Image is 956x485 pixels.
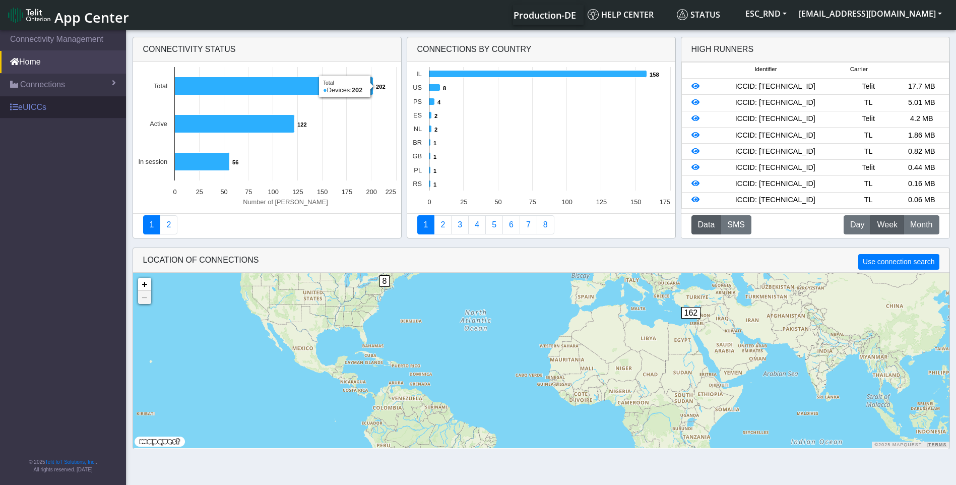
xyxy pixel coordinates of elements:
a: App Center [8,4,128,26]
text: IL [416,70,422,78]
span: Carrier [850,65,868,74]
div: 0.16 MB [895,178,948,190]
a: Connections By Country [417,215,435,234]
div: Connections By Country [407,37,675,62]
text: PS [413,98,421,105]
text: 202 [376,84,386,90]
text: 125 [596,198,606,206]
div: ©2025 MapQuest, | [872,442,949,448]
text: Total [153,82,167,90]
nav: Summary paging [417,215,665,234]
div: ICCID: [TECHNICAL_ID] [709,113,842,125]
span: Month [910,219,932,231]
div: Connectivity status [133,37,401,62]
nav: Summary paging [143,215,391,234]
a: Status [673,5,739,25]
button: SMS [721,215,751,234]
div: 5.01 MB [895,97,948,108]
text: 25 [196,188,203,196]
a: Usage per Country [451,215,469,234]
div: 17.7 MB [895,81,948,92]
span: Status [677,9,720,20]
text: 50 [494,198,501,206]
button: [EMAIL_ADDRESS][DOMAIN_NAME] [793,5,948,23]
div: 4.2 MB [895,113,948,125]
a: Zero Session [520,215,537,234]
a: Not Connected for 30 days [537,215,554,234]
img: logo-telit-cinterion-gw-new.png [8,7,50,23]
text: 200 [366,188,376,196]
text: 75 [529,198,536,206]
text: ES [413,111,421,119]
text: Active [150,120,167,128]
text: 1 [433,181,436,188]
button: Use connection search [858,254,939,270]
text: PL [414,166,422,174]
text: 1 [433,140,436,146]
div: TL [842,178,895,190]
text: 150 [316,188,327,196]
span: Connections [20,79,65,91]
text: 4 [437,99,441,105]
text: 225 [385,188,396,196]
text: 25 [460,198,467,206]
text: 175 [659,198,670,206]
div: ICCID: [TECHNICAL_ID] [709,195,842,206]
text: 125 [292,188,303,196]
div: Telit [842,113,895,125]
text: Number of [PERSON_NAME] [243,198,328,206]
text: 0 [427,198,431,206]
text: RS [413,180,422,188]
span: Week [877,219,898,231]
text: NL [413,125,421,133]
div: 0.44 MB [895,162,948,173]
a: Connections By Carrier [468,215,486,234]
text: 1 [433,168,436,174]
div: ICCID: [TECHNICAL_ID] [709,162,842,173]
text: 0 [173,188,176,196]
text: 1 [433,154,436,160]
text: 150 [630,198,641,206]
img: knowledge.svg [588,9,599,20]
button: Week [870,215,904,234]
div: 1.86 MB [895,130,948,141]
a: Deployment status [160,215,177,234]
text: 56 [232,159,238,165]
span: Production-DE [514,9,576,21]
div: ICCID: [TECHNICAL_ID] [709,178,842,190]
span: 162 [681,307,701,319]
div: TL [842,146,895,157]
text: US [413,84,422,91]
div: ICCID: [TECHNICAL_ID] [709,130,842,141]
a: Telit IoT Solutions, Inc. [45,459,96,465]
div: ICCID: [TECHNICAL_ID] [709,146,842,157]
a: Your current platform instance [513,5,576,25]
button: Month [904,215,939,234]
text: 8 [443,85,446,91]
span: Help center [588,9,654,20]
text: 158 [650,72,659,78]
div: Telit [842,162,895,173]
a: Usage by Carrier [485,215,503,234]
div: TL [842,130,895,141]
text: 122 [297,122,307,128]
button: ESC_RND [739,5,793,23]
div: TL [842,195,895,206]
div: LOCATION OF CONNECTIONS [133,248,949,273]
div: TL [842,97,895,108]
text: 2 [434,127,437,133]
a: Carrier [434,215,452,234]
div: 0.82 MB [895,146,948,157]
a: Help center [584,5,673,25]
img: status.svg [677,9,688,20]
text: In session [138,158,167,165]
text: 100 [268,188,278,196]
a: Zoom in [138,278,151,291]
text: 175 [341,188,352,196]
button: Data [691,215,722,234]
div: ICCID: [TECHNICAL_ID] [709,97,842,108]
text: 50 [220,188,227,196]
div: 0.06 MB [895,195,948,206]
a: 14 Days Trend [502,215,520,234]
text: 2 [434,113,437,119]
